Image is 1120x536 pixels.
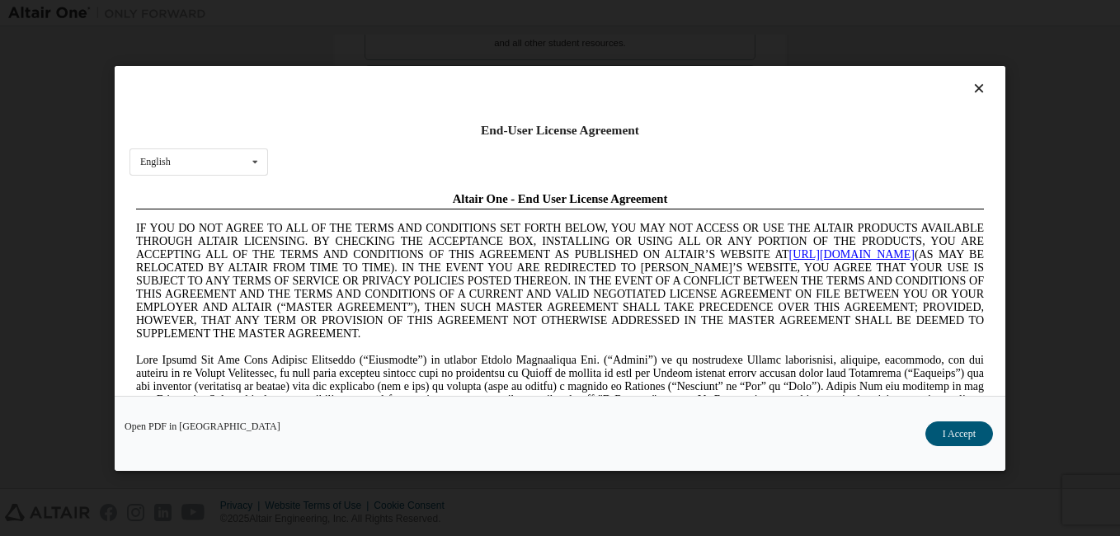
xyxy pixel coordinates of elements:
span: IF YOU DO NOT AGREE TO ALL OF THE TERMS AND CONDITIONS SET FORTH BELOW, YOU MAY NOT ACCESS OR USE... [7,36,854,154]
span: Lore Ipsumd Sit Ame Cons Adipisc Elitseddo (“Eiusmodte”) in utlabor Etdolo Magnaaliqua Eni. (“Adm... [7,168,854,286]
span: Altair One - End User License Agreement [323,7,539,20]
div: English [140,157,171,167]
button: I Accept [925,421,993,446]
div: End-User License Agreement [129,122,991,139]
a: [URL][DOMAIN_NAME] [660,63,785,75]
a: Open PDF in [GEOGRAPHIC_DATA] [125,421,280,431]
